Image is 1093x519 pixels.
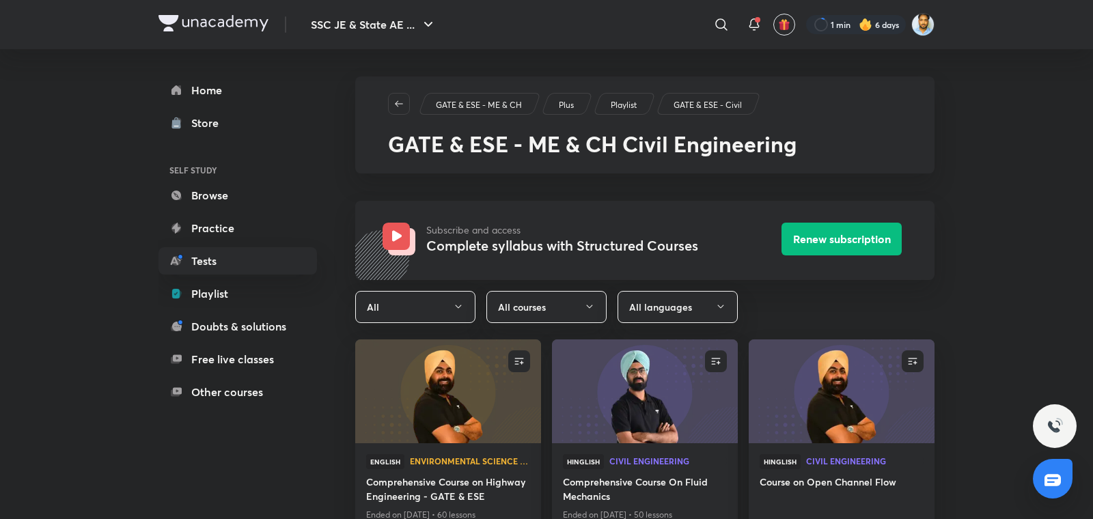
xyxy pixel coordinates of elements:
h6: SELF STUDY [158,158,317,182]
button: All [355,291,475,323]
img: new-thumbnail [550,338,739,444]
p: GATE & ESE - Civil [674,99,742,111]
img: Kunal Pradeep [911,13,935,36]
img: Company Logo [158,15,268,31]
span: Hinglish [563,454,604,469]
a: new-thumbnail [749,339,935,443]
button: SSC JE & State AE ... [303,11,445,38]
span: English [366,454,404,469]
a: new-thumbnail [552,339,738,443]
a: Practice [158,214,317,242]
img: streak [859,18,872,31]
a: Other courses [158,378,317,406]
a: Store [158,109,317,137]
p: Subscribe and access [415,223,698,237]
a: new-thumbnail [355,339,541,443]
a: Company Logo [158,15,268,35]
a: Playlist [158,280,317,307]
a: GATE & ESE - Civil [672,99,745,111]
div: Store [191,115,227,131]
img: Avatar [383,223,415,255]
button: Renew subscription [781,223,902,255]
button: avatar [773,14,795,36]
button: All languages [618,291,738,323]
a: Civil Engineering [806,457,924,466]
a: GATE & ESE - ME & CH [434,99,525,111]
p: Playlist [611,99,637,111]
span: Civil Engineering [806,457,924,465]
a: Browse [158,182,317,209]
a: Doubts & solutions [158,313,317,340]
img: ttu [1047,418,1063,434]
p: Plus [559,99,574,111]
p: GATE & ESE - ME & CH [436,99,522,111]
img: avatar [778,18,790,31]
a: Comprehensive Course On Fluid Mechanics [563,475,727,506]
span: Civil Engineering [609,457,727,465]
img: new-thumbnail [353,338,542,444]
a: Environmental Science and Engineering [410,457,530,466]
img: new-thumbnail [747,338,936,444]
span: Environmental Science and Engineering [410,457,530,465]
span: Hinglish [760,454,801,469]
button: All courses [486,291,607,323]
span: GATE & ESE - ME & CH Civil Engineering [388,129,797,158]
a: Free live classes [158,346,317,373]
a: Playlist [609,99,639,111]
a: Course on Open Channel Flow [760,475,924,492]
a: Plus [557,99,577,111]
a: Tests [158,247,317,275]
a: Comprehensive Course on Highway Engineering - GATE & ESE [366,475,530,506]
h3: Complete syllabus with Structured Courses [415,237,698,254]
a: Civil Engineering [609,457,727,466]
a: Home [158,76,317,104]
